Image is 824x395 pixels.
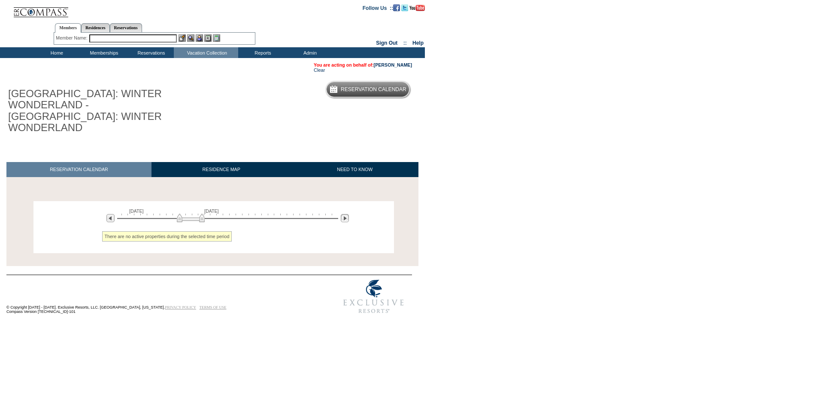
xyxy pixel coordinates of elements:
[412,40,424,46] a: Help
[341,214,349,222] img: Next
[187,34,194,42] img: View
[79,47,127,58] td: Memberships
[179,34,186,42] img: b_edit.gif
[213,34,220,42] img: b_calculator.gif
[110,23,142,32] a: Reservations
[165,305,196,309] a: PRIVACY POLICY
[393,5,400,10] a: Become our fan on Facebook
[55,23,81,33] a: Members
[238,47,285,58] td: Reports
[314,62,412,67] span: You are acting on behalf of:
[403,40,407,46] span: ::
[56,34,89,42] div: Member Name:
[374,62,412,67] a: [PERSON_NAME]
[341,87,406,92] h5: Reservation Calendar
[291,162,418,177] a: NEED TO KNOW
[102,231,232,242] div: There are no active properties during the selected time period
[204,34,212,42] img: Reservations
[81,23,110,32] a: Residences
[151,162,291,177] a: RESIDENCE MAP
[129,208,144,214] span: [DATE]
[32,47,79,58] td: Home
[106,214,115,222] img: Previous
[6,162,151,177] a: RESERVATION CALENDAR
[174,47,238,58] td: Vacation Collection
[401,4,408,11] img: Follow us on Twitter
[285,47,333,58] td: Admin
[401,5,408,10] a: Follow us on Twitter
[314,67,325,73] a: Clear
[409,5,425,10] a: Subscribe to our YouTube Channel
[204,208,219,214] span: [DATE]
[127,47,174,58] td: Reservations
[335,275,412,318] img: Exclusive Resorts
[196,34,203,42] img: Impersonate
[6,86,199,135] h1: [GEOGRAPHIC_DATA]: WINTER WONDERLAND - [GEOGRAPHIC_DATA]: WINTER WONDERLAND
[409,5,425,11] img: Subscribe to our YouTube Channel
[200,305,227,309] a: TERMS OF USE
[376,40,397,46] a: Sign Out
[6,276,307,318] td: © Copyright [DATE] - [DATE]. Exclusive Resorts, LLC. [GEOGRAPHIC_DATA], [US_STATE]. Compass Versi...
[393,4,400,11] img: Become our fan on Facebook
[363,4,393,11] td: Follow Us ::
